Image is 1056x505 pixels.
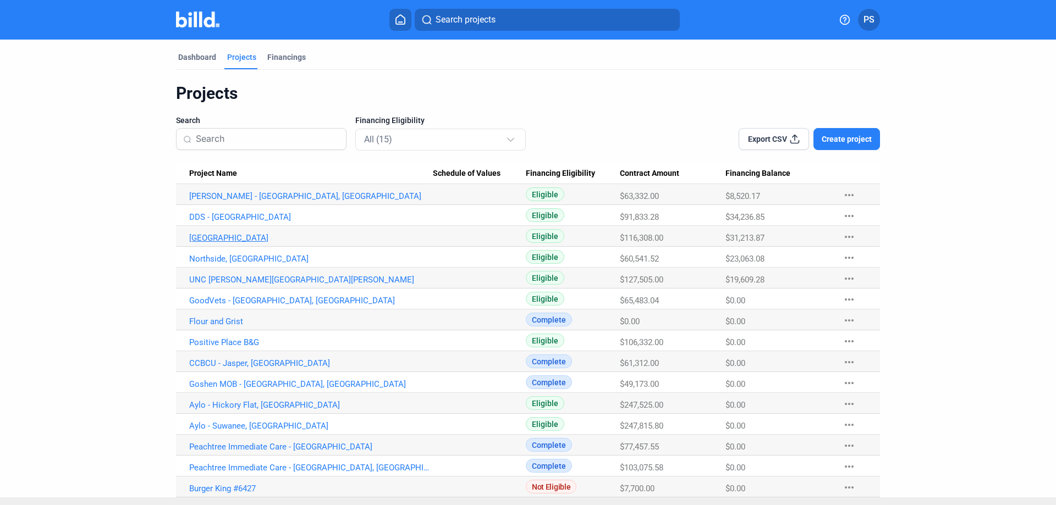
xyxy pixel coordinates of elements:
[858,9,880,31] button: PS
[620,296,659,306] span: $65,483.04
[725,400,745,410] span: $0.00
[725,296,745,306] span: $0.00
[189,400,433,410] a: Aylo - Hickory Flat, [GEOGRAPHIC_DATA]
[620,254,659,264] span: $60,541.52
[176,83,880,104] div: Projects
[725,169,832,179] div: Financing Balance
[725,463,745,473] span: $0.00
[189,233,433,243] a: [GEOGRAPHIC_DATA]
[526,459,572,473] span: Complete
[843,397,856,410] mat-icon: more_horiz
[725,317,745,326] span: $0.00
[725,442,745,452] span: $0.00
[725,379,745,389] span: $0.00
[227,52,256,63] div: Projects
[526,313,572,326] span: Complete
[620,337,663,347] span: $106,332.00
[843,209,856,223] mat-icon: more_horiz
[433,169,501,179] span: Schedule of Values
[843,188,856,202] mat-icon: more_horiz
[725,421,745,431] span: $0.00
[725,484,745,493] span: $0.00
[843,376,856,390] mat-icon: more_horiz
[725,358,745,368] span: $0.00
[189,169,237,179] span: Project Name
[843,251,856,264] mat-icon: more_horiz
[189,275,433,285] a: UNC [PERSON_NAME][GEOGRAPHIC_DATA][PERSON_NAME]
[725,275,765,285] span: $19,609.28
[189,442,433,452] a: Peachtree Immediate Care - [GEOGRAPHIC_DATA]
[725,191,760,201] span: $8,520.17
[433,169,526,179] div: Schedule of Values
[843,460,856,473] mat-icon: more_horiz
[843,418,856,431] mat-icon: more_horiz
[526,354,572,368] span: Complete
[176,115,200,126] span: Search
[189,169,433,179] div: Project Name
[620,191,659,201] span: $63,332.00
[843,335,856,348] mat-icon: more_horiz
[620,358,659,368] span: $61,312.00
[189,254,433,264] a: Northside, [GEOGRAPHIC_DATA]
[526,334,564,347] span: Eligible
[843,439,856,452] mat-icon: more_horiz
[725,233,765,243] span: $31,213.87
[620,442,659,452] span: $77,457.55
[189,337,433,347] a: Positive Place B&G
[526,396,564,410] span: Eligible
[355,115,425,126] span: Financing Eligibility
[526,229,564,243] span: Eligible
[620,317,640,326] span: $0.00
[725,212,765,222] span: $34,236.85
[364,134,392,145] mat-select-trigger: All (15)
[620,233,663,243] span: $116,308.00
[196,127,339,151] input: Search
[822,134,872,145] span: Create project
[725,254,765,264] span: $23,063.08
[189,317,433,326] a: Flour and Grist
[436,13,496,26] span: Search projects
[843,272,856,285] mat-icon: more_horiz
[189,358,433,368] a: CCBCU - Jasper, [GEOGRAPHIC_DATA]
[843,356,856,369] mat-icon: more_horiz
[526,271,564,285] span: Eligible
[620,212,659,222] span: $91,833.28
[620,169,725,179] div: Contract Amount
[620,400,663,410] span: $247,525.00
[843,314,856,327] mat-icon: more_horiz
[620,169,679,179] span: Contract Amount
[843,481,856,494] mat-icon: more_horiz
[176,12,219,27] img: Billd Company Logo
[526,480,576,493] span: Not Eligible
[813,128,880,150] button: Create project
[748,134,787,145] span: Export CSV
[189,296,433,306] a: GoodVets - [GEOGRAPHIC_DATA], [GEOGRAPHIC_DATA]
[189,191,433,201] a: [PERSON_NAME] - [GEOGRAPHIC_DATA], [GEOGRAPHIC_DATA]
[526,417,564,431] span: Eligible
[415,9,680,31] button: Search projects
[526,169,620,179] div: Financing Eligibility
[189,484,433,493] a: Burger King #6427
[620,484,654,493] span: $7,700.00
[725,337,745,347] span: $0.00
[725,169,790,179] span: Financing Balance
[526,208,564,222] span: Eligible
[864,13,875,26] span: PS
[189,212,433,222] a: DDS - [GEOGRAPHIC_DATA]
[189,463,433,473] a: Peachtree Immediate Care - [GEOGRAPHIC_DATA], [GEOGRAPHIC_DATA]
[526,187,564,201] span: Eligible
[620,421,663,431] span: $247,815.80
[526,375,572,389] span: Complete
[189,421,433,431] a: Aylo - Suwanee, [GEOGRAPHIC_DATA]
[526,292,564,306] span: Eligible
[189,379,433,389] a: Goshen MOB - [GEOGRAPHIC_DATA], [GEOGRAPHIC_DATA]
[526,250,564,264] span: Eligible
[267,52,306,63] div: Financings
[620,379,659,389] span: $49,173.00
[620,463,663,473] span: $103,075.58
[843,230,856,243] mat-icon: more_horiz
[526,438,572,452] span: Complete
[526,169,595,179] span: Financing Eligibility
[620,275,663,285] span: $127,505.00
[739,128,809,150] button: Export CSV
